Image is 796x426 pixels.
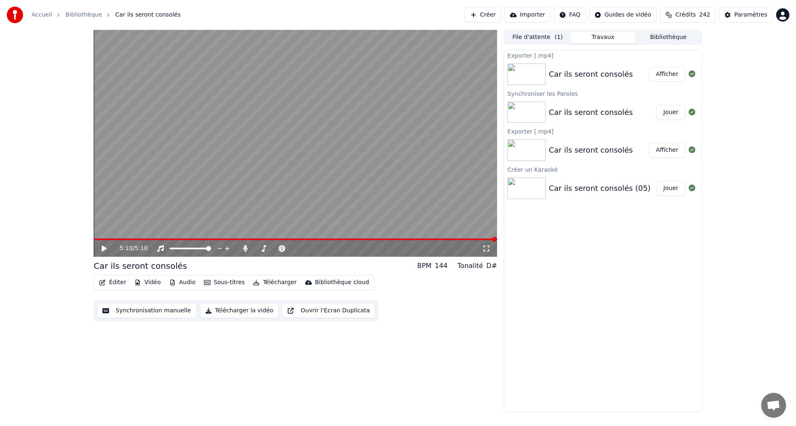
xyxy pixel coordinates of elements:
button: Sous-titres [201,277,248,288]
div: Créer un Karaoké [504,164,702,174]
div: Tonalité [457,261,483,271]
div: Exporter [.mp4] [504,126,702,136]
button: Importer [505,7,551,22]
span: Car ils seront consolés [115,11,181,19]
button: Synchronisation manuelle [97,303,197,318]
button: File d'attente [505,32,570,44]
a: Accueil [32,11,52,19]
button: Jouer [656,181,685,196]
button: Jouer [656,105,685,120]
button: Paramètres [719,7,773,22]
button: Créer [465,7,501,22]
button: Afficher [649,143,685,158]
div: Car ils seront consolés [549,144,633,156]
button: Télécharger la vidéo [200,303,279,318]
span: 242 [699,11,710,19]
div: Car ils seront consolés [549,107,633,118]
div: Car ils seront consolés (05) [549,183,650,194]
button: Guides de vidéo [589,7,657,22]
button: Télécharger [250,277,300,288]
div: Car ils seront consolés [549,68,633,80]
button: Ouvrir l'Ecran Duplicata [282,303,375,318]
button: Vidéo [131,277,164,288]
div: / [120,244,140,253]
span: 5:10 [135,244,148,253]
div: D# [486,261,497,271]
button: Éditer [96,277,129,288]
div: Bibliothèque cloud [315,278,369,287]
button: Travaux [570,32,636,44]
button: Crédits242 [660,7,716,22]
div: Exporter [.mp4] [504,50,702,60]
div: BPM [417,261,431,271]
button: Audio [166,277,199,288]
div: Car ils seront consolés [94,260,187,272]
nav: breadcrumb [32,11,181,19]
div: Paramètres [734,11,767,19]
div: 144 [435,261,448,271]
button: FAQ [554,7,586,22]
a: Ouvrir le chat [761,393,786,418]
button: Bibliothèque [636,32,701,44]
button: Afficher [649,67,685,82]
a: Bibliothèque [66,11,102,19]
div: Synchroniser les Paroles [504,88,702,98]
span: ( 1 ) [555,33,563,41]
span: 5:10 [120,244,133,253]
img: youka [7,7,23,23]
span: Crédits [675,11,696,19]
